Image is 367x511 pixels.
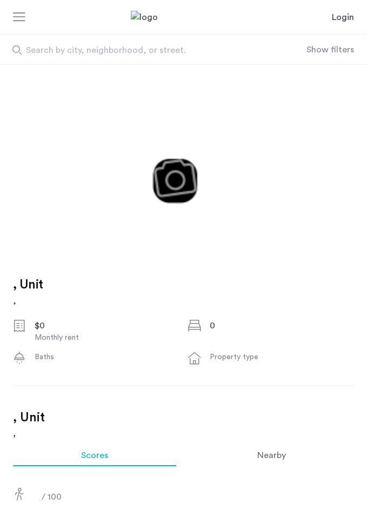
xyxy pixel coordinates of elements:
div: 0 [210,319,355,332]
span: Scores [81,451,108,460]
h2: , Unit [13,408,354,427]
img: score [15,488,24,501]
span: / 100 [42,493,62,501]
img: logo [131,11,237,24]
a: Cazamio Logo [131,11,237,24]
a: , Unit, [13,275,43,307]
h3: , [13,427,354,440]
span: Nearby [257,451,286,460]
h1: , Unit [13,275,43,294]
div: $0 [35,319,179,332]
div: Property type [210,352,355,362]
span: Search by city, neighborhood, or street. [26,44,271,57]
div: Baths [35,352,179,362]
button: Show or hide filters [306,43,354,56]
a: Login [332,11,354,24]
div: Monthly rent [35,332,179,343]
h2: , [13,294,43,307]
